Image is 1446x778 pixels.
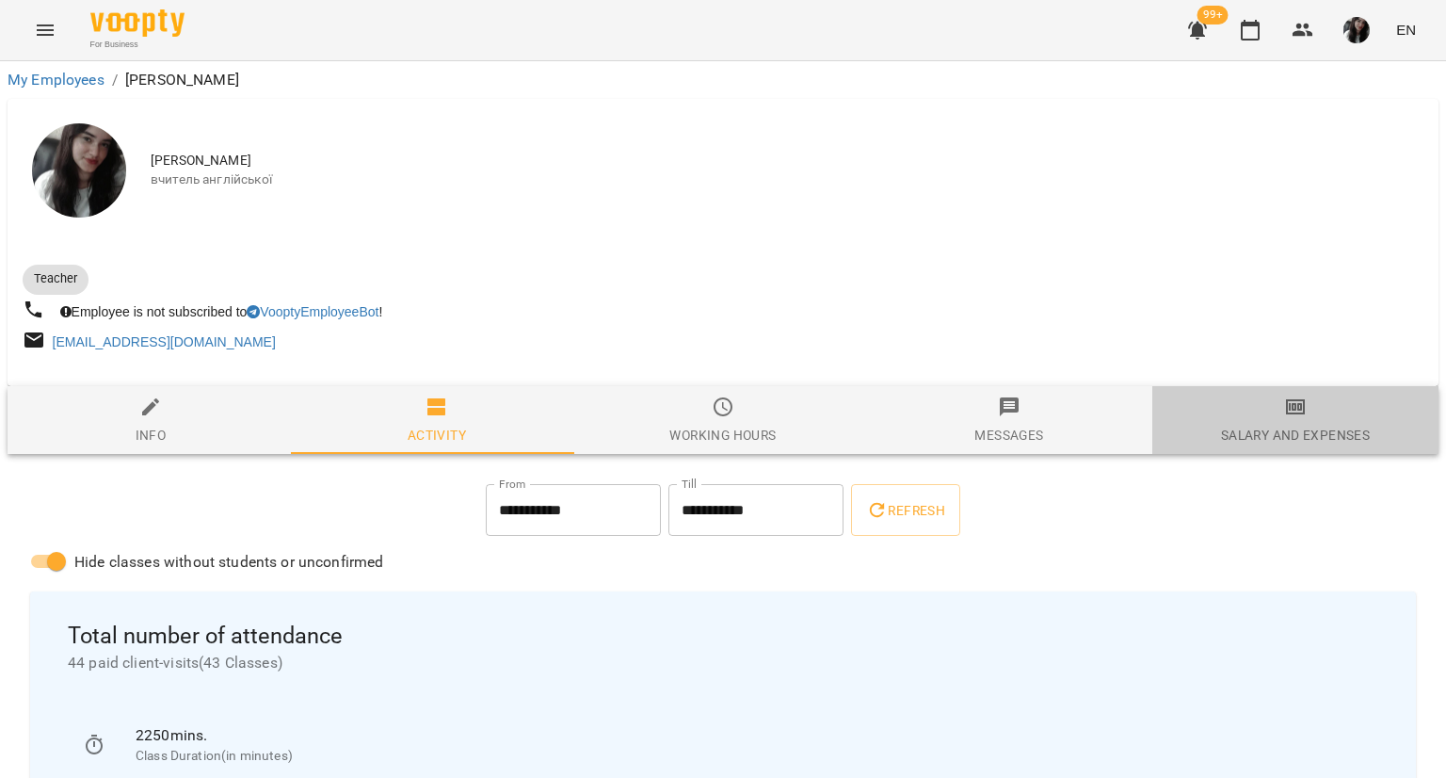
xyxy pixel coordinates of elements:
a: VooptyEmployeeBot [247,304,378,319]
span: Total number of attendance [68,622,1378,651]
a: [EMAIL_ADDRESS][DOMAIN_NAME] [53,334,276,349]
p: [PERSON_NAME] [125,69,239,91]
img: d9ea9a7fe13608e6f244c4400442cb9c.jpg [1343,17,1370,43]
div: Working hours [669,424,776,446]
div: Employee is not subscribed to ! [56,299,387,325]
div: Activity [408,424,466,446]
span: Refresh [866,499,945,522]
span: For Business [90,39,185,51]
span: 44 paid client-visits ( 43 Classes ) [68,652,1378,674]
p: 2250 mins. [136,724,1363,747]
div: Salary and Expenses [1221,424,1370,446]
img: Voopty Logo [90,9,185,37]
div: Info [136,424,167,446]
button: Menu [23,8,68,53]
span: 99+ [1197,6,1229,24]
nav: breadcrumb [8,69,1438,91]
a: My Employees [8,71,104,89]
li: / [112,69,118,91]
p: Class Duration(in minutes) [136,747,1363,766]
button: Refresh [851,484,960,537]
span: Hide classes without students or unconfirmed [74,551,384,574]
span: [PERSON_NAME] [151,152,1423,170]
img: Поліна Гончаренко [32,123,126,218]
div: Messages [974,424,1043,446]
button: EN [1389,12,1423,47]
span: вчитель англійської [151,170,1423,189]
span: EN [1396,20,1416,40]
span: Teacher [23,270,88,287]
